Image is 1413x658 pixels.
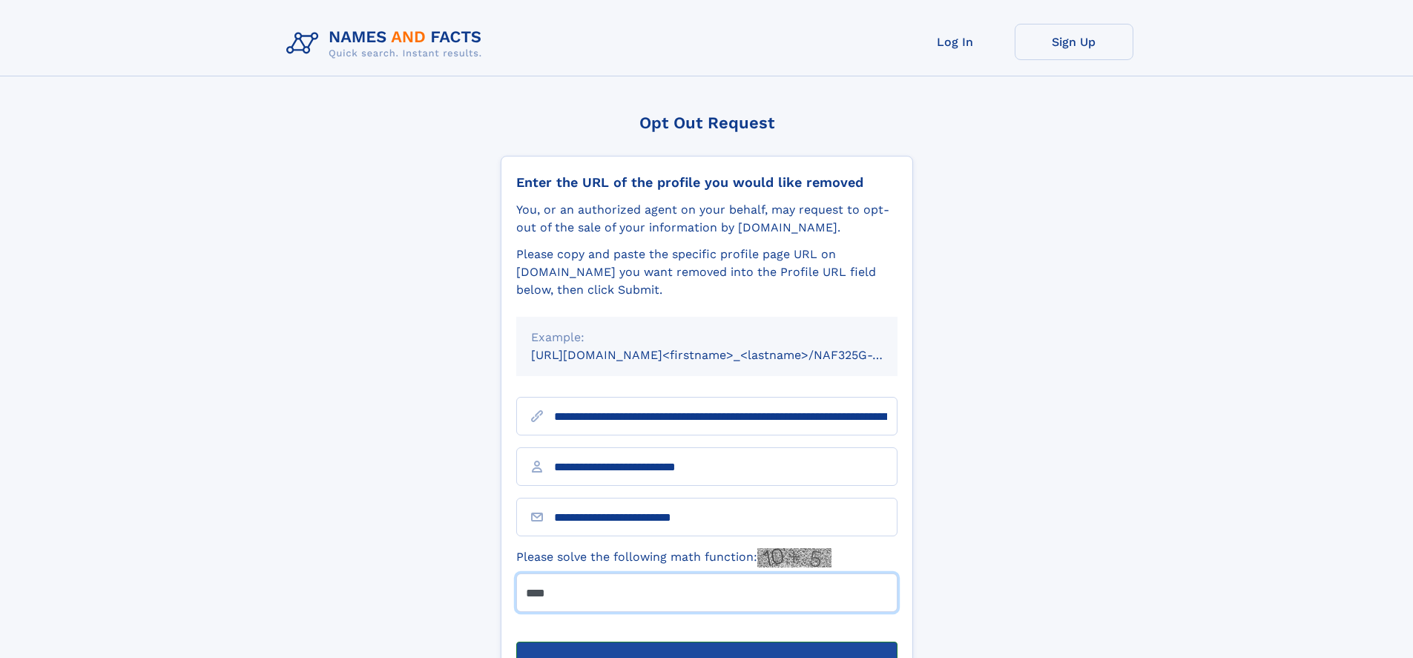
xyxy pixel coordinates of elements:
div: Please copy and paste the specific profile page URL on [DOMAIN_NAME] you want removed into the Pr... [516,246,897,299]
label: Please solve the following math function: [516,548,831,567]
div: Enter the URL of the profile you would like removed [516,174,897,191]
div: You, or an authorized agent on your behalf, may request to opt-out of the sale of your informatio... [516,201,897,237]
small: [URL][DOMAIN_NAME]<firstname>_<lastname>/NAF325G-xxxxxxxx [531,348,926,362]
div: Opt Out Request [501,113,913,132]
a: Sign Up [1015,24,1133,60]
a: Log In [896,24,1015,60]
div: Example: [531,329,883,346]
img: Logo Names and Facts [280,24,494,64]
